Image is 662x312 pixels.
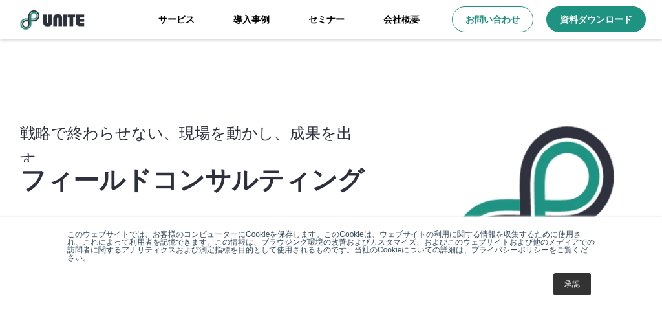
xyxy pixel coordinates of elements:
[452,6,533,32] a: お問い合わせ
[67,230,595,262] p: このウェブサイトでは、お客様のコンピューターにCookieを保存します。このCookieは、ウェブサイトの利用に関する情報を収集するために使用され、これによって利用者を記憶できます。この情報は、...
[560,13,632,26] p: 資料ダウンロード
[20,162,364,194] p: フィールドコンサルティング
[20,119,378,172] p: 戦略で終わらせない、現場を動かし、成果を出す。
[553,273,591,295] a: 承認
[465,13,520,26] p: お問い合わせ
[546,6,646,32] a: 資料ダウンロード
